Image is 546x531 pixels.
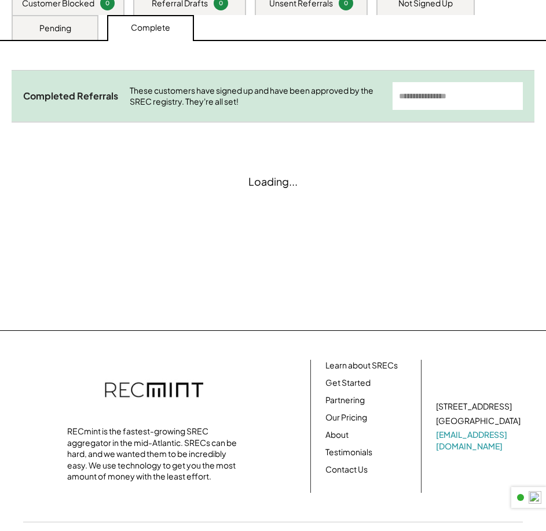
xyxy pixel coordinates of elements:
a: Partnering [325,394,365,406]
a: Our Pricing [325,412,367,423]
div: RECmint is the fastest-growing SREC aggregator in the mid-Atlantic. SRECs can be hard, and we wan... [67,426,241,482]
div: [STREET_ADDRESS] [436,401,512,412]
div: [GEOGRAPHIC_DATA] [436,415,521,427]
a: Get Started [325,377,371,389]
a: About [325,429,349,441]
a: Learn about SRECs [325,360,398,371]
div: Completed Referrals [23,90,118,102]
div: Loading... [248,175,298,188]
div: Complete [131,22,170,34]
div: Pending [39,23,71,34]
a: Contact Us [325,464,368,475]
img: recmint-logotype%403x.png [105,371,203,411]
a: [EMAIL_ADDRESS][DOMAIN_NAME] [436,429,523,452]
a: Testimonials [325,447,372,458]
div: These customers have signed up and have been approved by the SREC registry. They're all set! [130,85,381,108]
